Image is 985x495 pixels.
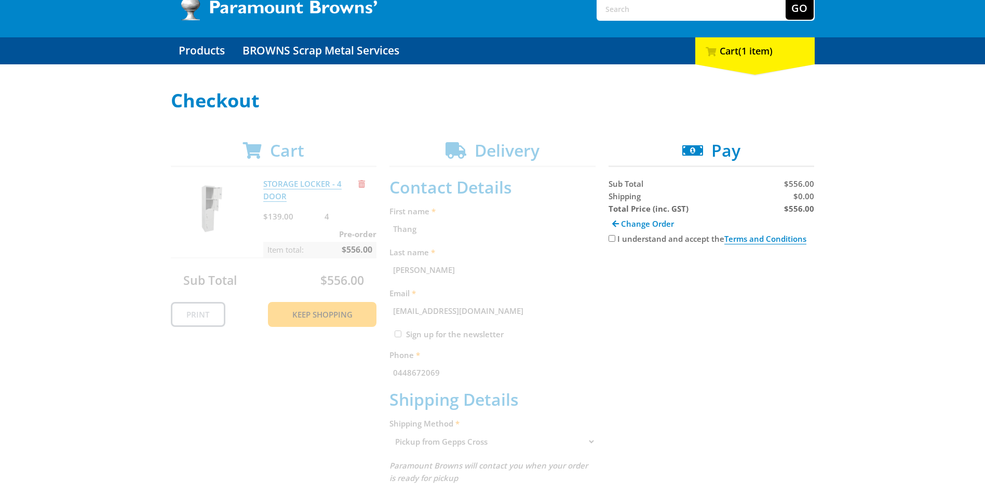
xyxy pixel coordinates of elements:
[784,178,814,189] span: $556.00
[738,45,773,57] span: (1 item)
[235,37,407,64] a: Go to the BROWNS Scrap Metal Services page
[793,191,814,201] span: $0.00
[609,215,678,232] a: Change Order
[171,90,815,111] h1: Checkout
[617,233,806,244] label: I understand and accept the
[609,203,689,214] strong: Total Price (inc. GST)
[784,203,814,214] strong: $556.00
[609,235,615,242] input: Please accept the terms and conditions.
[609,191,641,201] span: Shipping
[621,218,674,229] span: Change Order
[724,233,806,244] a: Terms and Conditions
[609,178,643,189] span: Sub Total
[171,37,233,64] a: Go to the Products page
[711,139,740,161] span: Pay
[695,37,815,64] div: Cart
